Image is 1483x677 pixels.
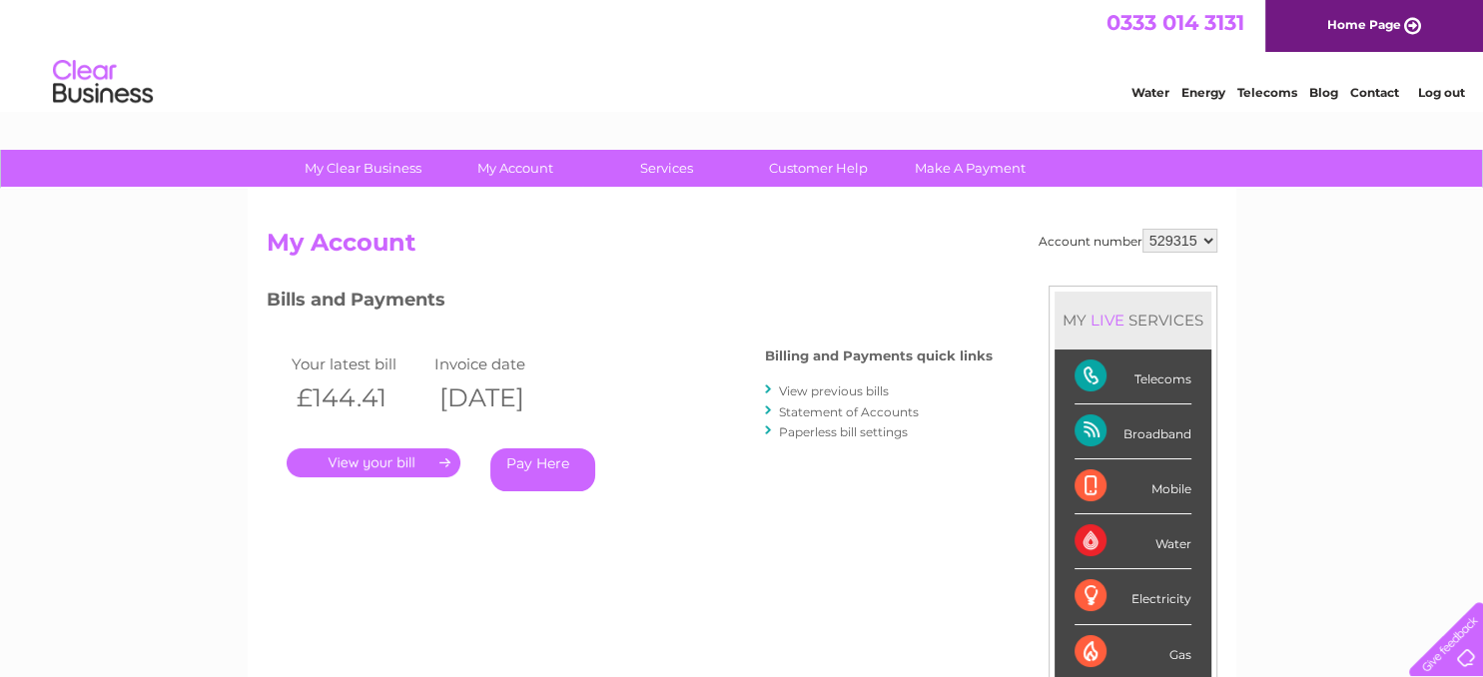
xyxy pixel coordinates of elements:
[779,404,919,419] a: Statement of Accounts
[490,448,595,491] a: Pay Here
[1350,85,1399,100] a: Contact
[584,150,749,187] a: Services
[287,448,460,477] a: .
[1087,311,1128,330] div: LIVE
[1039,229,1217,253] div: Account number
[432,150,597,187] a: My Account
[267,286,993,321] h3: Bills and Payments
[779,424,908,439] a: Paperless bill settings
[429,377,573,418] th: [DATE]
[271,11,1214,97] div: Clear Business is a trading name of Verastar Limited (registered in [GEOGRAPHIC_DATA] No. 3667643...
[1075,514,1191,569] div: Water
[287,377,430,418] th: £144.41
[429,350,573,377] td: Invoice date
[52,52,154,113] img: logo.png
[779,383,889,398] a: View previous bills
[888,150,1053,187] a: Make A Payment
[267,229,1217,267] h2: My Account
[765,348,993,363] h4: Billing and Payments quick links
[1075,404,1191,459] div: Broadband
[736,150,901,187] a: Customer Help
[1131,85,1169,100] a: Water
[1309,85,1338,100] a: Blog
[1181,85,1225,100] a: Energy
[1075,349,1191,404] div: Telecoms
[1417,85,1464,100] a: Log out
[1237,85,1297,100] a: Telecoms
[1107,10,1244,35] a: 0333 014 3131
[1075,569,1191,624] div: Electricity
[1075,459,1191,514] div: Mobile
[1055,292,1211,348] div: MY SERVICES
[287,350,430,377] td: Your latest bill
[281,150,445,187] a: My Clear Business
